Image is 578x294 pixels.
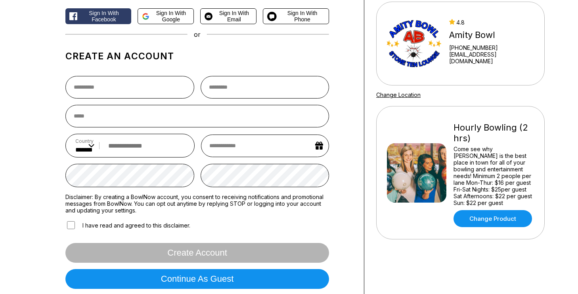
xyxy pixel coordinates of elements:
[65,30,329,38] div: or
[65,8,131,24] button: Sign in with Facebook
[263,8,329,24] button: Sign in with Phone
[454,146,534,206] div: Come see why [PERSON_NAME] is the best place in town for all of your bowling and entertainment ne...
[80,10,127,23] span: Sign in with Facebook
[67,221,75,229] input: I have read and agreed to this disclaimer.
[449,19,534,26] div: 4.8
[153,10,190,23] span: Sign in with Google
[65,51,329,62] h1: Create an account
[387,143,446,203] img: Hourly Bowling (2 hrs)
[280,10,325,23] span: Sign in with Phone
[376,91,421,98] a: Change Location
[387,14,442,73] img: Amity Bowl
[65,193,329,214] label: Disclaimer: By creating a BowlNow account, you consent to receiving notifications and promotional...
[449,51,534,64] a: [EMAIL_ADDRESS][DOMAIN_NAME]
[449,30,534,40] div: Amity Bowl
[75,138,94,144] label: Country
[216,10,252,23] span: Sign in with Email
[138,8,194,24] button: Sign in with Google
[65,269,329,289] button: Continue as guest
[454,210,532,227] a: Change Product
[449,44,534,51] div: [PHONE_NUMBER]
[200,8,256,24] button: Sign in with Email
[454,122,534,144] div: Hourly Bowling (2 hrs)
[65,220,190,230] label: I have read and agreed to this disclaimer.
